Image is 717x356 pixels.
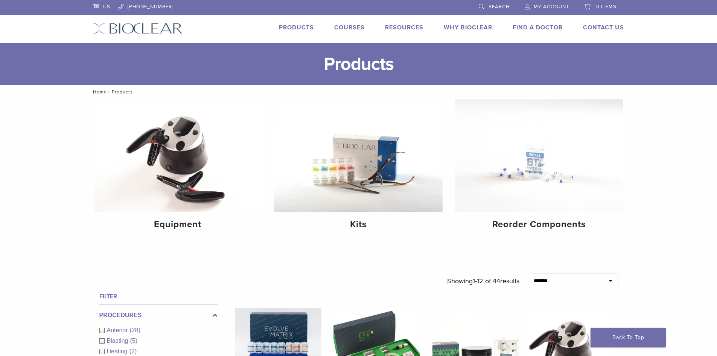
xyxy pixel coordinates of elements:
a: Why Bioclear [444,24,492,31]
span: (2) [129,348,137,354]
h4: Kits [280,218,437,231]
img: Bioclear [93,23,183,34]
span: 0 items [596,4,617,10]
span: (28) [130,327,140,333]
span: Anterior [107,327,130,333]
a: Home [91,89,107,95]
a: Products [279,24,314,31]
img: Reorder Components [455,99,623,212]
a: Equipment [94,99,262,236]
label: Procedures [99,311,218,320]
span: Blasting [107,338,130,344]
img: Kits [274,99,443,212]
h4: Equipment [100,218,256,231]
span: Heating [107,348,129,354]
nav: Products [88,85,630,99]
a: Reorder Components [455,99,623,236]
span: (5) [130,338,137,344]
span: / [107,90,112,94]
span: Search [489,4,510,10]
img: Equipment [94,99,262,212]
span: 1-12 of 44 [473,277,500,285]
span: My Account [534,4,569,10]
a: Resources [385,24,423,31]
a: Kits [274,99,443,236]
p: Showing results [447,273,519,289]
a: Contact Us [583,24,624,31]
h4: Reorder Components [461,218,617,231]
a: Courses [334,24,365,31]
h4: Filter [99,292,218,301]
a: Find A Doctor [513,24,563,31]
a: Back To Top [591,328,666,347]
